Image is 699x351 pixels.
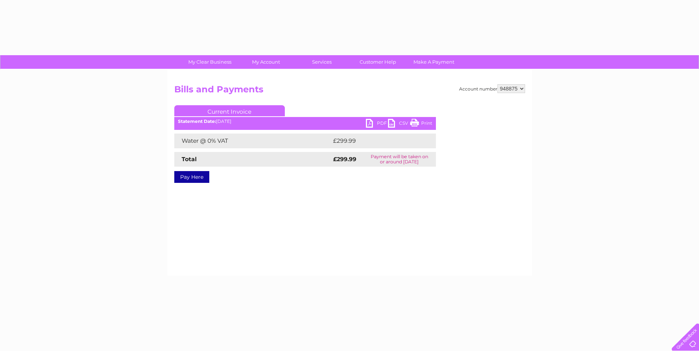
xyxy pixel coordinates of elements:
[403,55,464,69] a: Make A Payment
[388,119,410,130] a: CSV
[459,84,525,93] div: Account number
[291,55,352,69] a: Services
[174,171,209,183] a: Pay Here
[410,119,432,130] a: Print
[331,134,423,148] td: £299.99
[178,118,216,124] b: Statement Date:
[174,119,436,124] div: [DATE]
[174,105,285,116] a: Current Invoice
[174,84,525,98] h2: Bills and Payments
[179,55,240,69] a: My Clear Business
[235,55,296,69] a: My Account
[182,156,197,163] strong: Total
[366,119,388,130] a: PDF
[333,156,356,163] strong: £299.99
[347,55,408,69] a: Customer Help
[174,134,331,148] td: Water @ 0% VAT
[363,152,436,167] td: Payment will be taken on or around [DATE]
